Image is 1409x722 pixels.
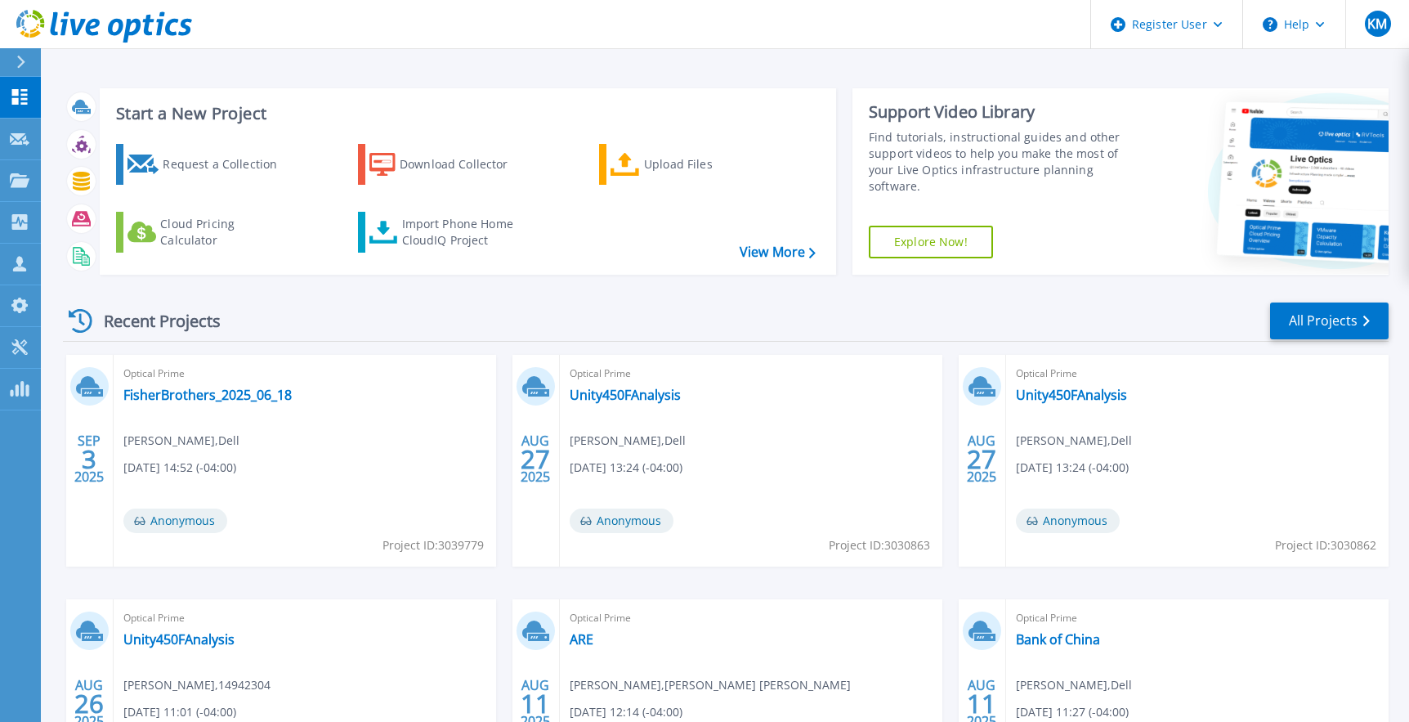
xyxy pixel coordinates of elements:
[521,452,550,466] span: 27
[1016,432,1132,450] span: [PERSON_NAME] , Dell
[869,101,1140,123] div: Support Video Library
[966,429,997,489] div: AUG 2025
[123,676,271,694] span: [PERSON_NAME] , 14942304
[570,387,681,403] a: Unity450FAnalysis
[570,432,686,450] span: [PERSON_NAME] , Dell
[570,631,593,648] a: ARE
[967,452,996,466] span: 27
[1016,509,1120,533] span: Anonymous
[1016,703,1129,721] span: [DATE] 11:27 (-04:00)
[123,365,486,383] span: Optical Prime
[1270,303,1389,339] a: All Projects
[570,459,682,477] span: [DATE] 13:24 (-04:00)
[123,459,236,477] span: [DATE] 14:52 (-04:00)
[358,144,540,185] a: Download Collector
[829,536,930,554] span: Project ID: 3030863
[644,148,775,181] div: Upload Files
[123,631,235,648] a: Unity450FAnalysis
[740,244,816,260] a: View More
[116,144,298,185] a: Request a Collection
[570,509,673,533] span: Anonymous
[63,301,243,341] div: Recent Projects
[123,703,236,721] span: [DATE] 11:01 (-04:00)
[1275,536,1376,554] span: Project ID: 3030862
[1016,459,1129,477] span: [DATE] 13:24 (-04:00)
[570,365,933,383] span: Optical Prime
[869,226,993,258] a: Explore Now!
[116,105,815,123] h3: Start a New Project
[1016,387,1127,403] a: Unity450FAnalysis
[160,216,291,249] div: Cloud Pricing Calculator
[74,697,104,711] span: 26
[570,703,682,721] span: [DATE] 12:14 (-04:00)
[1016,676,1132,694] span: [PERSON_NAME] , Dell
[82,452,96,466] span: 3
[1016,365,1379,383] span: Optical Prime
[116,212,298,253] a: Cloud Pricing Calculator
[1016,631,1100,648] a: Bank of China
[570,676,851,694] span: [PERSON_NAME] , [PERSON_NAME] [PERSON_NAME]
[123,387,292,403] a: FisherBrothers_2025_06_18
[599,144,781,185] a: Upload Files
[163,148,293,181] div: Request a Collection
[570,609,933,627] span: Optical Prime
[382,536,484,554] span: Project ID: 3039779
[967,697,996,711] span: 11
[521,697,550,711] span: 11
[123,432,239,450] span: [PERSON_NAME] , Dell
[1016,609,1379,627] span: Optical Prime
[1367,17,1387,30] span: KM
[400,148,530,181] div: Download Collector
[123,609,486,627] span: Optical Prime
[520,429,551,489] div: AUG 2025
[869,129,1140,195] div: Find tutorials, instructional guides and other support videos to help you make the most of your L...
[402,216,530,249] div: Import Phone Home CloudIQ Project
[123,509,227,533] span: Anonymous
[74,429,105,489] div: SEP 2025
